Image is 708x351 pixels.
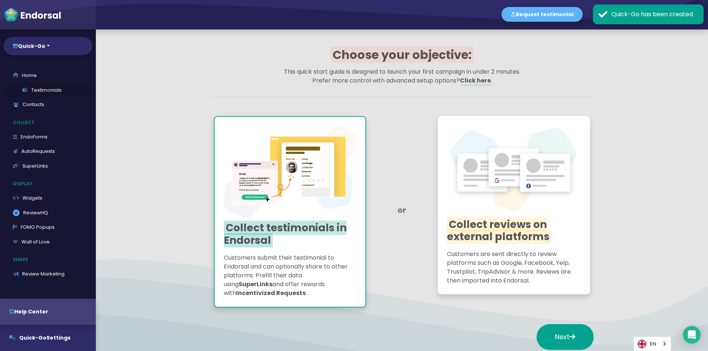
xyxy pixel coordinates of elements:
[4,191,92,206] a: Widgets
[447,217,551,244] span: Collect reviews on external platforms
[537,324,594,350] button: Next
[683,326,701,344] div: Open Intercom Messenger
[224,126,356,218] img: superlinks.png
[4,130,92,144] a: EndoForms
[224,253,356,298] p: Customers submit their testimonial to Endorsal and can optionally share to other platforms. Prefi...
[634,4,680,26] div: [PERSON_NAME]
[4,267,92,281] a: Review Marketing
[4,235,92,249] a: Wall of Love
[375,206,428,215] h3: or
[588,7,614,22] button: en
[4,116,96,130] p: Collect
[4,37,92,55] button: Quick-Go
[4,68,92,83] a: Home
[4,144,92,159] a: AutoRequests
[4,220,92,235] a: FOMO Popups
[555,332,575,341] span: Next
[4,177,96,191] p: Display
[634,337,671,351] aside: Language selected: English
[447,125,581,214] img: google-facebook-review-widget@2x.png
[460,76,491,85] a: Click here
[224,221,347,248] span: Collect testimonials in Endorsal
[4,159,92,173] a: SuperLinks
[4,253,96,267] p: Share
[611,10,698,19] div: Quick-Go has been created
[4,83,92,98] a: Testimonials
[4,7,61,22] img: endorsal-logo-white@2x.png
[502,7,583,22] button: Request testimonial
[4,206,92,220] a: ReviewHQ
[210,67,594,85] p: This quick start guide is designed to launch your first campaign in under 2 minutes. Prefer more ...
[634,337,671,351] div: Language
[631,4,699,26] button: [PERSON_NAME]
[634,337,671,351] a: EN
[236,289,306,297] strong: Incentivized Requests
[4,97,92,112] a: Contacts
[447,250,581,285] p: Customers are sent directly to review platforms such as Google, Facebook, Yelp, Trustpilot, TripA...
[19,334,46,341] span: Quick-Go
[239,280,273,288] strong: SuperLinks
[331,46,473,63] span: Choose your objective:
[4,285,96,299] p: More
